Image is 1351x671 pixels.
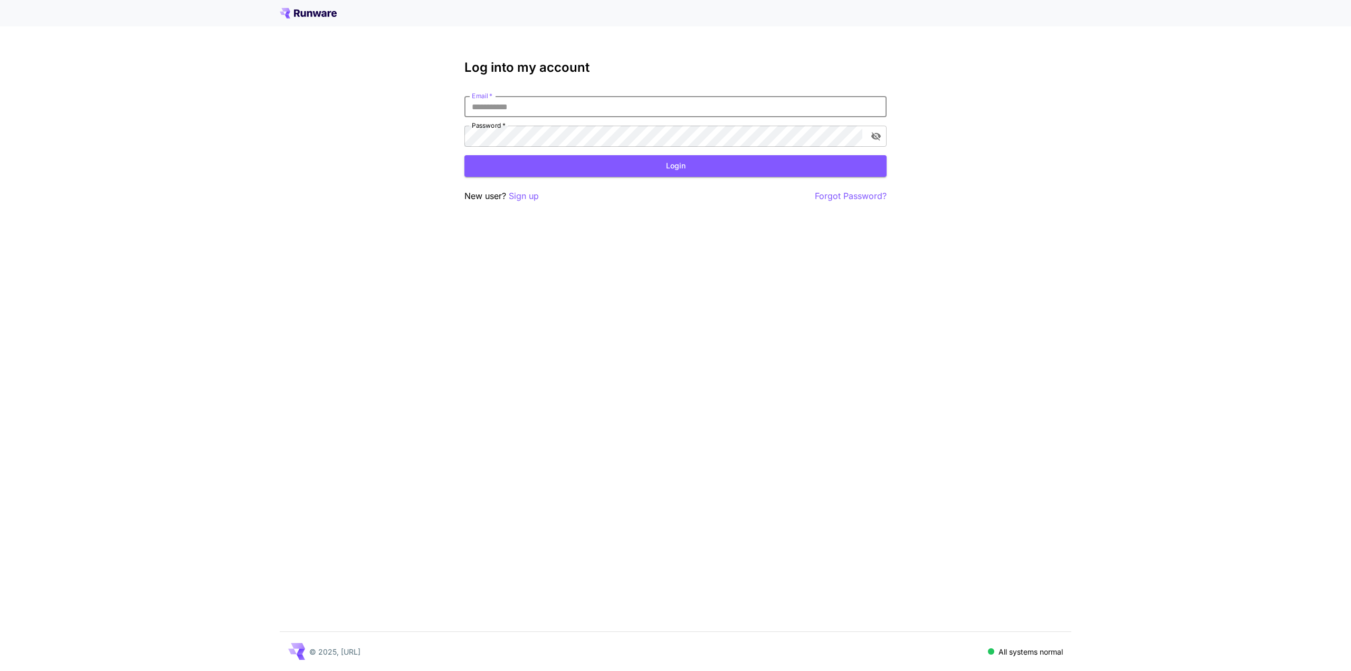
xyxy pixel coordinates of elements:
[867,127,886,146] button: toggle password visibility
[464,155,887,177] button: Login
[309,646,360,657] p: © 2025, [URL]
[464,190,539,203] p: New user?
[472,121,506,130] label: Password
[509,190,539,203] button: Sign up
[472,91,492,100] label: Email
[464,60,887,75] h3: Log into my account
[998,646,1063,657] p: All systems normal
[815,190,887,203] button: Forgot Password?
